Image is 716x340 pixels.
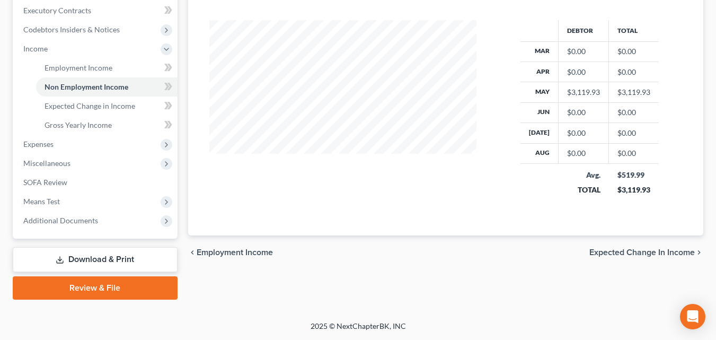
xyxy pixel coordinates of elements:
[36,116,178,135] a: Gross Yearly Income
[23,159,70,168] span: Miscellaneous
[680,304,705,329] div: Open Intercom Messenger
[567,185,600,195] div: TOTAL
[589,248,703,257] button: Expected Change in Income chevron_right
[36,58,178,77] a: Employment Income
[567,128,600,138] div: $0.00
[520,62,559,82] th: Apr
[45,101,135,110] span: Expected Change in Income
[23,216,98,225] span: Additional Documents
[567,107,600,118] div: $0.00
[520,41,559,62] th: Mar
[695,248,703,257] i: chevron_right
[567,87,600,98] div: $3,119.93
[197,248,273,257] span: Employment Income
[13,276,178,300] a: Review & File
[36,77,178,97] a: Non Employment Income
[589,248,695,257] span: Expected Change in Income
[567,170,600,180] div: Avg.
[609,20,659,41] th: Total
[56,321,660,340] div: 2025 © NextChapterBK, INC
[567,67,600,77] div: $0.00
[36,97,178,116] a: Expected Change in Income
[609,62,659,82] td: $0.00
[45,120,112,129] span: Gross Yearly Income
[23,25,120,34] span: Codebtors Insiders & Notices
[23,44,48,53] span: Income
[609,82,659,102] td: $3,119.93
[567,148,600,159] div: $0.00
[520,143,559,163] th: Aug
[15,173,178,192] a: SOFA Review
[609,123,659,143] td: $0.00
[520,102,559,123] th: Jun
[188,248,273,257] button: chevron_left Employment Income
[45,82,128,91] span: Non Employment Income
[609,143,659,163] td: $0.00
[23,140,54,149] span: Expenses
[15,1,178,20] a: Executory Contracts
[567,46,600,57] div: $0.00
[23,178,67,187] span: SOFA Review
[188,248,197,257] i: chevron_left
[520,123,559,143] th: [DATE]
[520,82,559,102] th: May
[45,63,112,72] span: Employment Income
[609,41,659,62] td: $0.00
[609,102,659,123] td: $0.00
[23,197,60,206] span: Means Test
[559,20,609,41] th: Debtor
[13,247,178,272] a: Download & Print
[617,170,651,180] div: $519.99
[23,6,91,15] span: Executory Contracts
[617,185,651,195] div: $3,119.93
